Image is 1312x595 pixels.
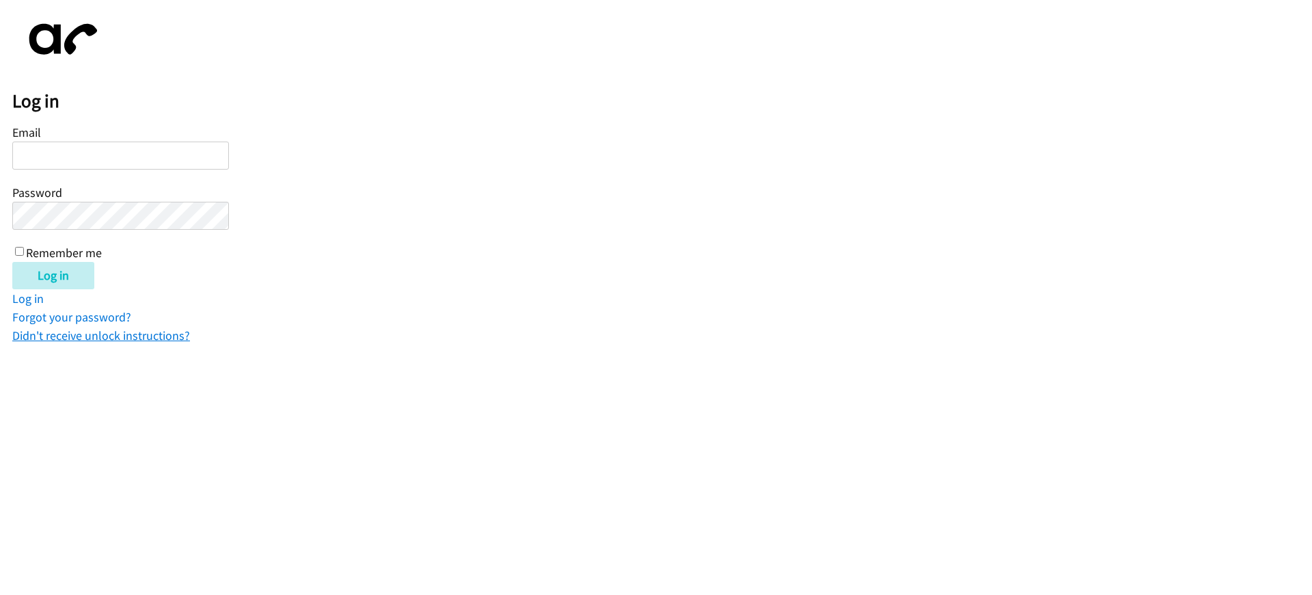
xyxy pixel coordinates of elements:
label: Email [12,124,41,140]
label: Remember me [26,245,102,261]
label: Password [12,185,62,200]
h2: Log in [12,90,1312,113]
a: Forgot your password? [12,309,131,325]
a: Log in [12,291,44,306]
img: aphone-8a226864a2ddd6a5e75d1ebefc011f4aa8f32683c2d82f3fb0802fe031f96514.svg [12,12,108,66]
a: Didn't receive unlock instructions? [12,328,190,343]
input: Log in [12,262,94,289]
